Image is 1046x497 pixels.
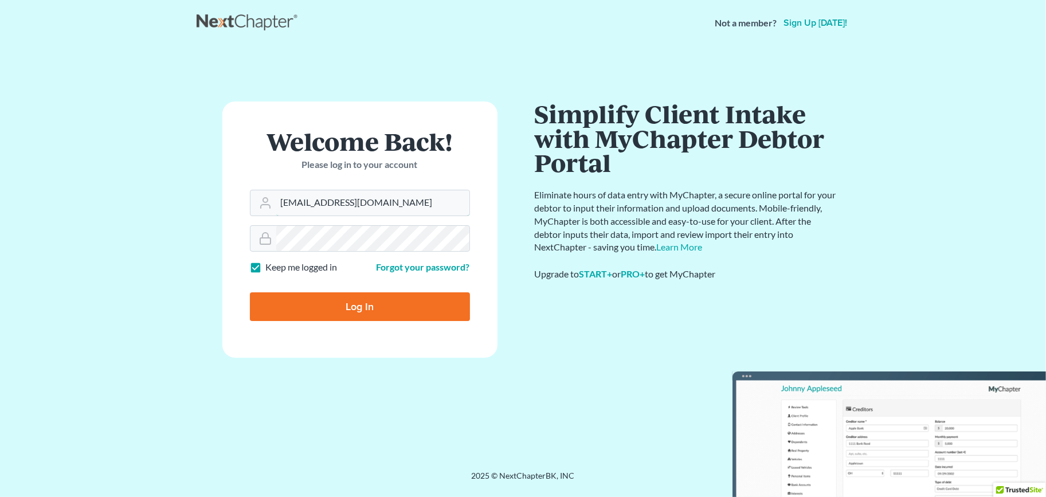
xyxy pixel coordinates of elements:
[782,18,850,28] a: Sign up [DATE]!
[197,470,850,491] div: 2025 © NextChapterBK, INC
[250,158,470,171] p: Please log in to your account
[250,292,470,321] input: Log In
[579,268,613,279] a: START+
[276,190,469,216] input: Email Address
[657,241,703,252] a: Learn More
[266,261,338,274] label: Keep me logged in
[535,101,839,175] h1: Simplify Client Intake with MyChapter Debtor Portal
[377,261,470,272] a: Forgot your password?
[621,268,645,279] a: PRO+
[250,129,470,154] h1: Welcome Back!
[715,17,777,30] strong: Not a member?
[535,268,839,281] div: Upgrade to or to get MyChapter
[535,189,839,254] p: Eliminate hours of data entry with MyChapter, a secure online portal for your debtor to input the...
